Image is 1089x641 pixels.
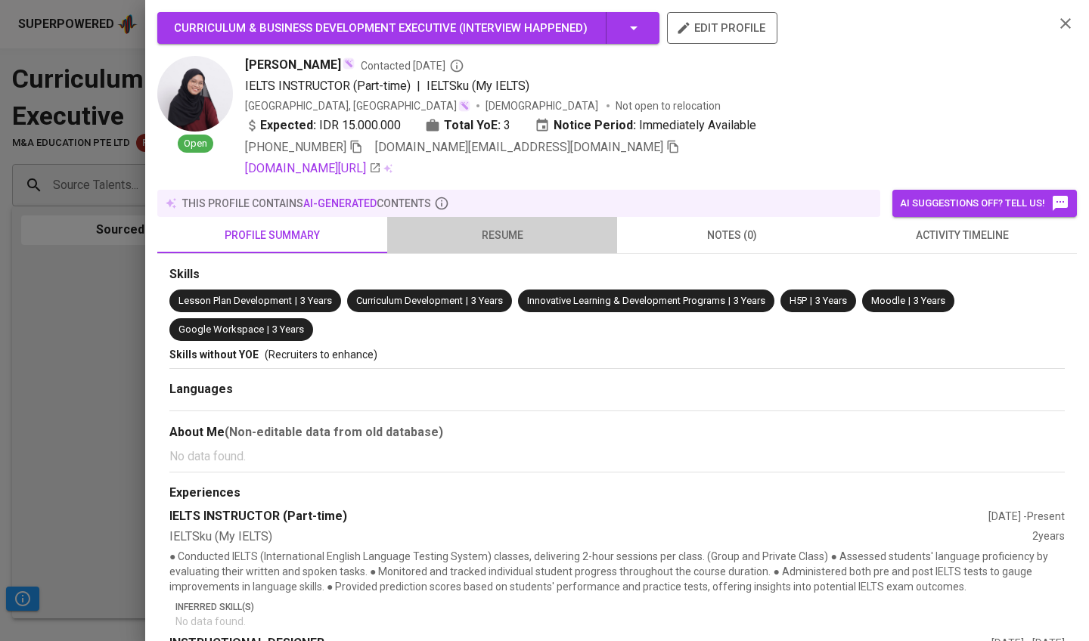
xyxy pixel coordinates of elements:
div: IELTS INSTRUCTOR (Part-time) [169,508,988,525]
span: H5P [790,295,807,306]
span: Lesson Plan Development [178,295,292,306]
p: Not open to relocation [616,98,721,113]
span: (Recruiters to enhance) [265,348,377,361]
b: Total YoE: [444,116,501,135]
div: Languages [169,381,1065,398]
span: 3 Years [914,295,945,306]
b: Expected: [260,116,316,135]
span: Skills without YOE [169,348,259,361]
button: AI suggestions off? Tell us! [892,190,1077,217]
img: 0d3d1d0dcf031d57e3fc71bb90293639.jpg [157,56,233,132]
span: 3 Years [815,295,847,306]
span: 3 Years [272,324,304,335]
span: [DEMOGRAPHIC_DATA] [486,98,600,113]
span: resume [396,226,608,245]
span: 3 Years [471,295,503,306]
div: Experiences [169,485,1065,502]
p: Inferred Skill(s) [175,600,1065,614]
span: AI suggestions off? Tell us! [900,194,1069,212]
span: IELTS INSTRUCTOR (Part-time) [245,79,411,93]
p: ● Conducted IELTS (International English Language Testing System) classes, delivering 2-hour sess... [169,549,1065,594]
span: 3 Years [300,295,332,306]
span: Curriculum & Business Development Executive ( Interview happened ) [174,21,588,35]
span: | [267,323,269,337]
div: 2 years [1032,528,1065,546]
span: | [908,294,911,308]
svg: By Batam recruiter [449,58,464,73]
span: | [417,77,420,95]
div: IELTSku (My IELTS) [169,528,1032,546]
button: edit profile [667,12,777,44]
a: edit profile [667,21,777,33]
div: About Me [169,423,1065,441]
span: Moodle [871,295,905,306]
span: [DOMAIN_NAME][EMAIL_ADDRESS][DOMAIN_NAME] [375,140,663,154]
div: Immediately Available [535,116,756,135]
a: [DOMAIN_NAME][URL] [245,159,381,178]
div: [DATE] - Present [988,509,1065,524]
div: Skills [169,266,1065,283]
span: Innovative Learning & Development Programs [527,295,725,306]
span: IELTSku (My IELTS) [427,79,529,93]
span: | [810,294,812,308]
span: | [295,294,297,308]
p: No data found. [169,447,1065,466]
img: magic_wand.svg [343,57,355,70]
span: [PHONE_NUMBER] [245,140,346,154]
span: Open [178,137,213,151]
img: magic_wand.svg [458,100,470,112]
div: [GEOGRAPHIC_DATA], [GEOGRAPHIC_DATA] [245,98,470,113]
p: No data found. [175,614,1065,629]
span: 3 Years [734,295,765,306]
b: (Non-editable data from old database) [225,425,443,439]
span: [PERSON_NAME] [245,56,341,74]
span: Google Workspace [178,324,264,335]
span: AI-generated [303,197,377,209]
div: IDR 15.000.000 [245,116,401,135]
b: Notice Period: [554,116,636,135]
p: this profile contains contents [182,196,431,211]
span: edit profile [679,18,765,38]
span: Contacted [DATE] [361,58,464,73]
span: activity timeline [856,226,1068,245]
span: Curriculum Development [356,295,463,306]
span: profile summary [166,226,378,245]
span: | [466,294,468,308]
span: | [728,294,731,308]
button: Curriculum & Business Development Executive (Interview happened) [157,12,659,44]
span: 3 [504,116,510,135]
span: notes (0) [626,226,838,245]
